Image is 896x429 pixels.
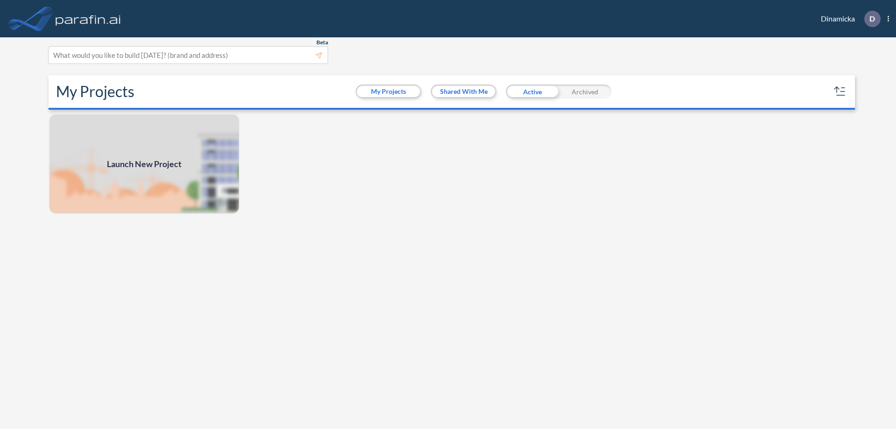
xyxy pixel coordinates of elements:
[54,9,123,28] img: logo
[559,84,611,98] div: Archived
[316,39,328,46] span: Beta
[49,113,240,214] img: add
[807,11,889,27] div: Dinamicka
[56,83,134,100] h2: My Projects
[506,84,559,98] div: Active
[833,84,847,99] button: sort
[432,86,495,97] button: Shared With Me
[869,14,875,23] p: D
[49,113,240,214] a: Launch New Project
[107,158,182,170] span: Launch New Project
[357,86,420,97] button: My Projects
